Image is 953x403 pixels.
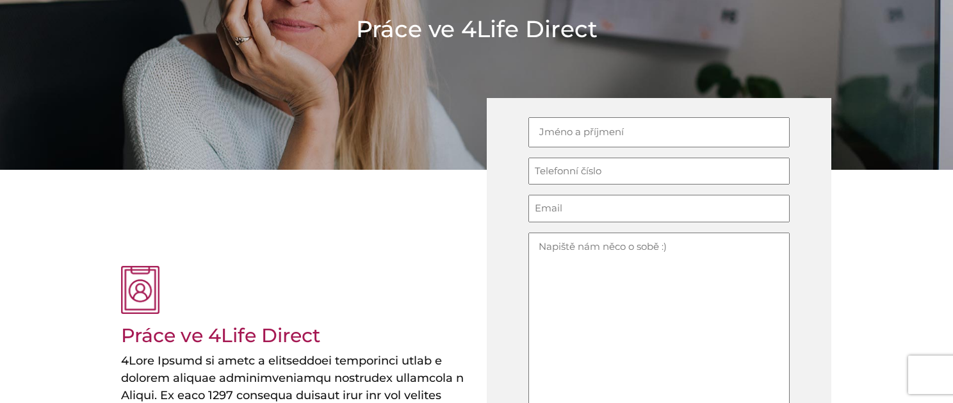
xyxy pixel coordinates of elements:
input: Telefonní číslo [528,158,790,185]
input: Jméno a příjmení [528,117,790,147]
h2: Práce ve 4Life Direct [121,324,398,347]
h1: Práce ve 4Life Direct [356,13,598,45]
input: Email [528,195,790,222]
img: osobní profil růžová ikona [121,266,159,315]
